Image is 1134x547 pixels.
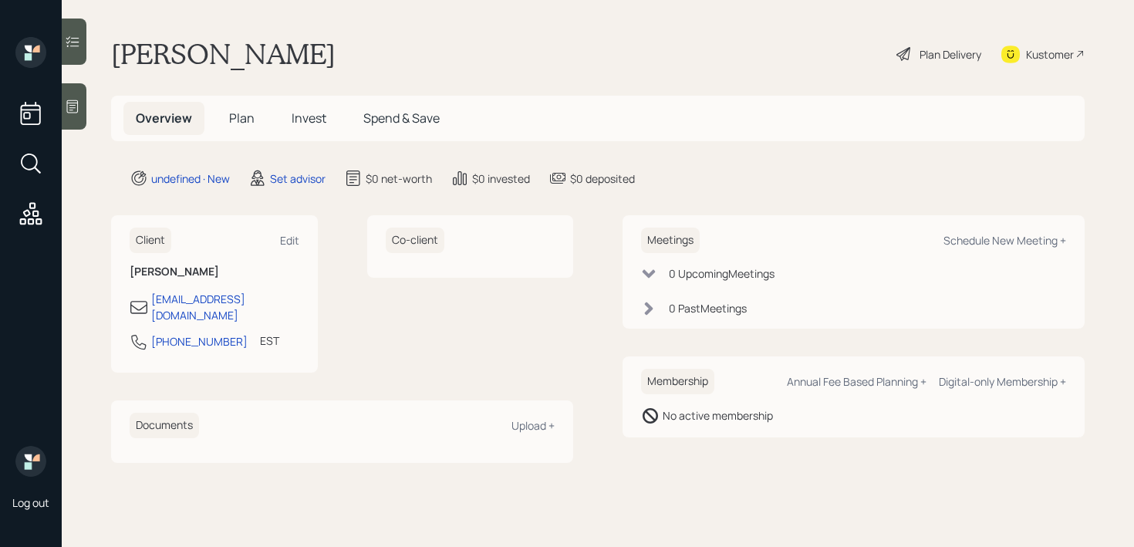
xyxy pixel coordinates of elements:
div: [PHONE_NUMBER] [151,333,248,349]
div: Kustomer [1026,46,1074,62]
div: Edit [280,233,299,248]
div: Log out [12,495,49,510]
div: $0 deposited [570,171,635,187]
div: Digital-only Membership + [939,374,1066,389]
div: $0 invested [472,171,530,187]
h1: [PERSON_NAME] [111,37,336,71]
div: Annual Fee Based Planning + [787,374,926,389]
span: Spend & Save [363,110,440,127]
h6: [PERSON_NAME] [130,265,299,279]
span: Overview [136,110,192,127]
h6: Client [130,228,171,253]
div: undefined · New [151,171,230,187]
div: Plan Delivery [920,46,981,62]
span: Invest [292,110,326,127]
div: [EMAIL_ADDRESS][DOMAIN_NAME] [151,291,299,323]
div: 0 Past Meeting s [669,300,747,316]
div: No active membership [663,407,773,424]
h6: Documents [130,413,199,438]
img: retirable_logo.png [15,446,46,477]
h6: Membership [641,369,714,394]
div: $0 net-worth [366,171,432,187]
div: Upload + [511,418,555,433]
h6: Co-client [386,228,444,253]
div: EST [260,333,279,349]
h6: Meetings [641,228,700,253]
div: Set advisor [270,171,326,187]
span: Plan [229,110,255,127]
div: 0 Upcoming Meeting s [669,265,775,282]
div: Schedule New Meeting + [943,233,1066,248]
